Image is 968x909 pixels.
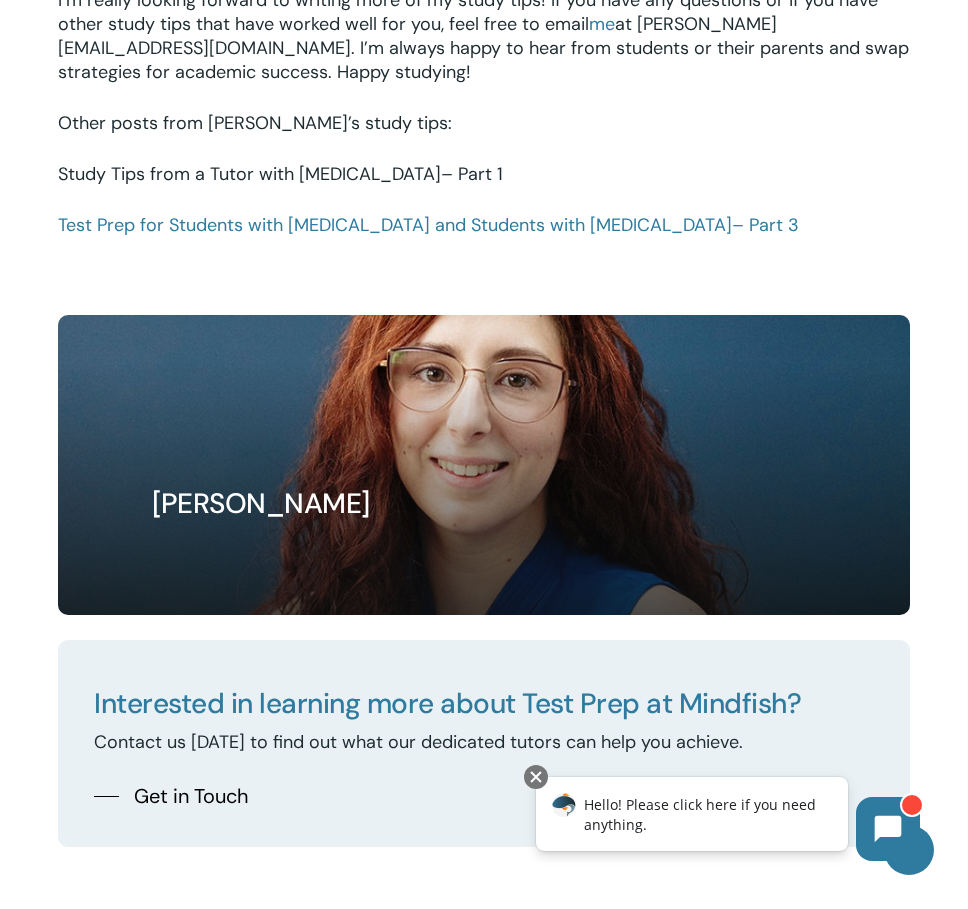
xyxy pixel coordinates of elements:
span: – Part 1 [441,162,503,186]
a: me [589,12,615,36]
a: Get in Touch [94,781,249,811]
span: Interested in learning more about Test Prep at Mindfish? [94,685,801,722]
p: Contact us [DATE] to find out what our dedicated tutors can help you achieve. [94,730,873,754]
span: at [PERSON_NAME][EMAIL_ADDRESS][DOMAIN_NAME]. I’m always happy to hear from students or their par... [58,12,909,84]
p: Other posts from [PERSON_NAME]’s study tips: [58,111,909,162]
iframe: Chatbot [515,761,940,881]
span: – Part 3 [732,213,799,237]
span: Get in Touch [134,781,249,811]
a: Test Prep for Students with [MEDICAL_DATA] and Students with [MEDICAL_DATA]– Part 3 [58,213,799,237]
a: Study Tips from a Tutor with [MEDICAL_DATA]– Part 1 [58,162,503,186]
